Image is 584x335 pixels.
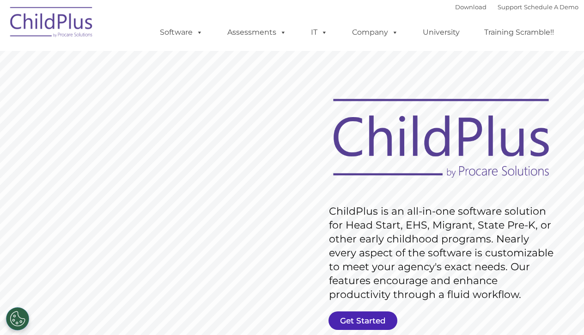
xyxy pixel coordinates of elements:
a: Assessments [218,23,296,42]
a: Schedule A Demo [524,3,578,11]
rs-layer: ChildPlus is an all-in-one software solution for Head Start, EHS, Migrant, State Pre-K, or other ... [329,205,558,302]
a: Support [498,3,522,11]
button: Cookies Settings [6,307,29,330]
a: Company [343,23,408,42]
img: ChildPlus by Procare Solutions [6,0,98,47]
a: Get Started [328,311,397,330]
a: Training Scramble!! [475,23,563,42]
a: University [414,23,469,42]
font: | [455,3,578,11]
a: Software [151,23,212,42]
a: IT [302,23,337,42]
a: Download [455,3,487,11]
